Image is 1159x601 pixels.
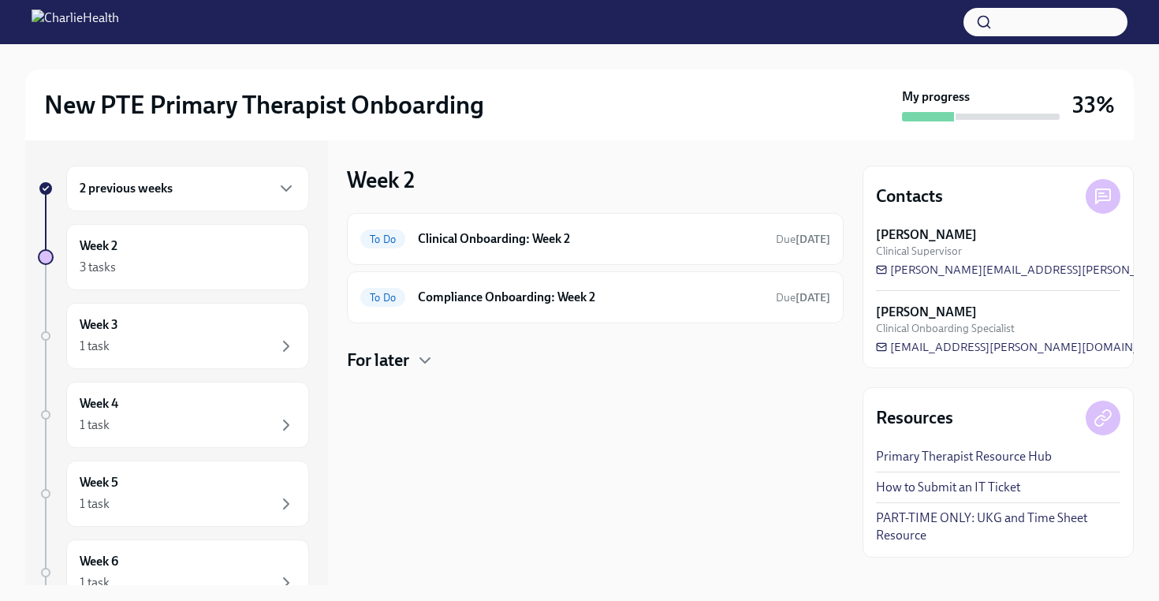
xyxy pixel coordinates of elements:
[876,406,953,430] h4: Resources
[80,395,118,412] h6: Week 4
[776,290,830,305] span: October 18th, 2025 10:00
[38,224,309,290] a: Week 23 tasks
[80,474,118,491] h6: Week 5
[360,285,830,310] a: To DoCompliance Onboarding: Week 2Due[DATE]
[796,291,830,304] strong: [DATE]
[418,230,763,248] h6: Clinical Onboarding: Week 2
[360,226,830,252] a: To DoClinical Onboarding: Week 2Due[DATE]
[876,479,1020,496] a: How to Submit an IT Ticket
[44,89,484,121] h2: New PTE Primary Therapist Onboarding
[876,321,1015,336] span: Clinical Onboarding Specialist
[776,291,830,304] span: Due
[80,495,110,513] div: 1 task
[418,289,763,306] h6: Compliance Onboarding: Week 2
[80,338,110,355] div: 1 task
[796,233,830,246] strong: [DATE]
[876,226,977,244] strong: [PERSON_NAME]
[80,259,116,276] div: 3 tasks
[38,461,309,527] a: Week 51 task
[38,382,309,448] a: Week 41 task
[347,349,409,372] h4: For later
[80,180,173,197] h6: 2 previous weeks
[876,244,962,259] span: Clinical Supervisor
[876,448,1052,465] a: Primary Therapist Resource Hub
[80,553,118,570] h6: Week 6
[876,185,943,208] h4: Contacts
[80,316,118,334] h6: Week 3
[876,304,977,321] strong: [PERSON_NAME]
[66,166,309,211] div: 2 previous weeks
[876,510,1120,544] a: PART-TIME ONLY: UKG and Time Sheet Resource
[776,233,830,246] span: Due
[347,349,844,372] div: For later
[902,88,970,106] strong: My progress
[38,303,309,369] a: Week 31 task
[776,232,830,247] span: October 18th, 2025 10:00
[80,237,117,255] h6: Week 2
[360,292,405,304] span: To Do
[80,416,110,434] div: 1 task
[32,9,119,35] img: CharlieHealth
[360,233,405,245] span: To Do
[1072,91,1115,119] h3: 33%
[80,574,110,592] div: 1 task
[347,166,415,194] h3: Week 2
